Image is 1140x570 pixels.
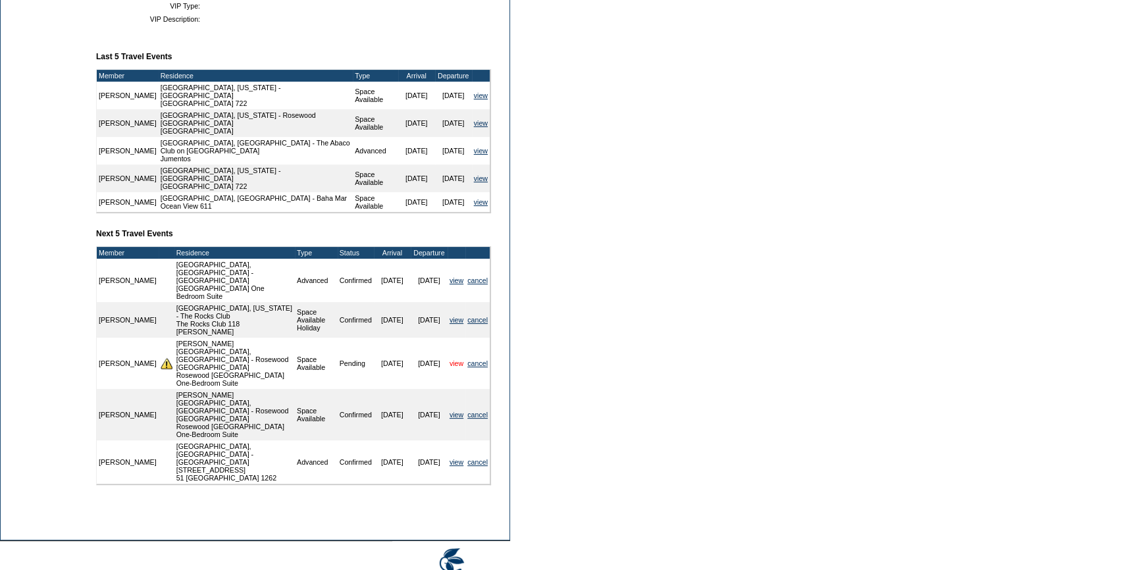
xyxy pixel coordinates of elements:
a: view [450,411,463,419]
td: [DATE] [374,259,411,302]
td: [GEOGRAPHIC_DATA], [US_STATE] - The Rocks Club The Rocks Club 118 [PERSON_NAME] [174,302,295,338]
td: Space Available [353,82,398,109]
td: [PERSON_NAME] [97,137,159,165]
a: view [474,198,488,206]
td: [DATE] [398,82,435,109]
td: [GEOGRAPHIC_DATA], [GEOGRAPHIC_DATA] - Baha Mar Ocean View 611 [159,192,353,212]
td: Type [295,247,338,259]
td: [PERSON_NAME] [97,302,159,338]
td: [DATE] [435,109,472,137]
td: [GEOGRAPHIC_DATA], [US_STATE] - [GEOGRAPHIC_DATA] [GEOGRAPHIC_DATA] 722 [159,82,353,109]
td: Confirmed [338,440,374,484]
td: Space Available [295,338,338,389]
td: [GEOGRAPHIC_DATA], [US_STATE] - Rosewood [GEOGRAPHIC_DATA] [GEOGRAPHIC_DATA] [159,109,353,137]
td: [PERSON_NAME] [97,165,159,192]
td: [GEOGRAPHIC_DATA], [GEOGRAPHIC_DATA] - The Abaco Club on [GEOGRAPHIC_DATA] Jumentos [159,137,353,165]
td: [DATE] [411,440,448,484]
td: Advanced [295,259,338,302]
td: [DATE] [398,109,435,137]
td: Residence [174,247,295,259]
td: Space Available Holiday [295,302,338,338]
b: Next 5 Travel Events [96,229,173,238]
a: cancel [467,359,488,367]
td: Space Available [353,109,398,137]
td: Advanced [353,137,398,165]
td: [DATE] [398,165,435,192]
td: [DATE] [411,389,448,440]
td: [PERSON_NAME] [97,192,159,212]
td: [DATE] [411,259,448,302]
td: Member [97,70,159,82]
td: Status [338,247,374,259]
td: [DATE] [411,338,448,389]
td: [PERSON_NAME] [97,338,159,389]
td: [PERSON_NAME][GEOGRAPHIC_DATA], [GEOGRAPHIC_DATA] - Rosewood [GEOGRAPHIC_DATA] Rosewood [GEOGRAPH... [174,338,295,389]
td: [DATE] [398,192,435,212]
td: [DATE] [411,302,448,338]
td: Space Available [295,389,338,440]
td: Space Available [353,165,398,192]
td: [PERSON_NAME] [97,440,159,484]
td: Type [353,70,398,82]
td: [DATE] [374,338,411,389]
td: VIP Description: [101,15,200,23]
td: Departure [411,247,448,259]
td: [DATE] [374,440,411,484]
a: view [450,359,463,367]
td: [GEOGRAPHIC_DATA], [GEOGRAPHIC_DATA] - [GEOGRAPHIC_DATA][STREET_ADDRESS] 51 [GEOGRAPHIC_DATA] 1262 [174,440,295,484]
a: view [450,458,463,466]
td: Confirmed [338,389,374,440]
td: [DATE] [435,192,472,212]
a: view [450,316,463,324]
td: Departure [435,70,472,82]
td: Residence [159,70,353,82]
img: There are insufficient days and/or tokens to cover this reservation [161,357,172,369]
td: Member [97,247,159,259]
td: [PERSON_NAME] [97,259,159,302]
td: [PERSON_NAME] [97,82,159,109]
a: cancel [467,458,488,466]
td: Confirmed [338,259,374,302]
a: view [474,174,488,182]
a: view [474,91,488,99]
td: [PERSON_NAME] [97,389,159,440]
td: VIP Type: [101,2,200,10]
td: [DATE] [374,389,411,440]
a: cancel [467,276,488,284]
td: Pending [338,338,374,389]
td: Advanced [295,440,338,484]
b: Last 5 Travel Events [96,52,172,61]
td: Arrival [398,70,435,82]
a: view [450,276,463,284]
td: [PERSON_NAME][GEOGRAPHIC_DATA], [GEOGRAPHIC_DATA] - Rosewood [GEOGRAPHIC_DATA] Rosewood [GEOGRAPH... [174,389,295,440]
a: view [474,119,488,127]
td: Confirmed [338,302,374,338]
a: cancel [467,316,488,324]
a: cancel [467,411,488,419]
td: [DATE] [435,82,472,109]
a: view [474,147,488,155]
td: [DATE] [374,302,411,338]
td: [GEOGRAPHIC_DATA], [GEOGRAPHIC_DATA] - [GEOGRAPHIC_DATA] [GEOGRAPHIC_DATA] One Bedroom Suite [174,259,295,302]
td: [DATE] [398,137,435,165]
td: [DATE] [435,165,472,192]
td: [GEOGRAPHIC_DATA], [US_STATE] - [GEOGRAPHIC_DATA] [GEOGRAPHIC_DATA] 722 [159,165,353,192]
td: Arrival [374,247,411,259]
td: [PERSON_NAME] [97,109,159,137]
td: [DATE] [435,137,472,165]
td: Space Available [353,192,398,212]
